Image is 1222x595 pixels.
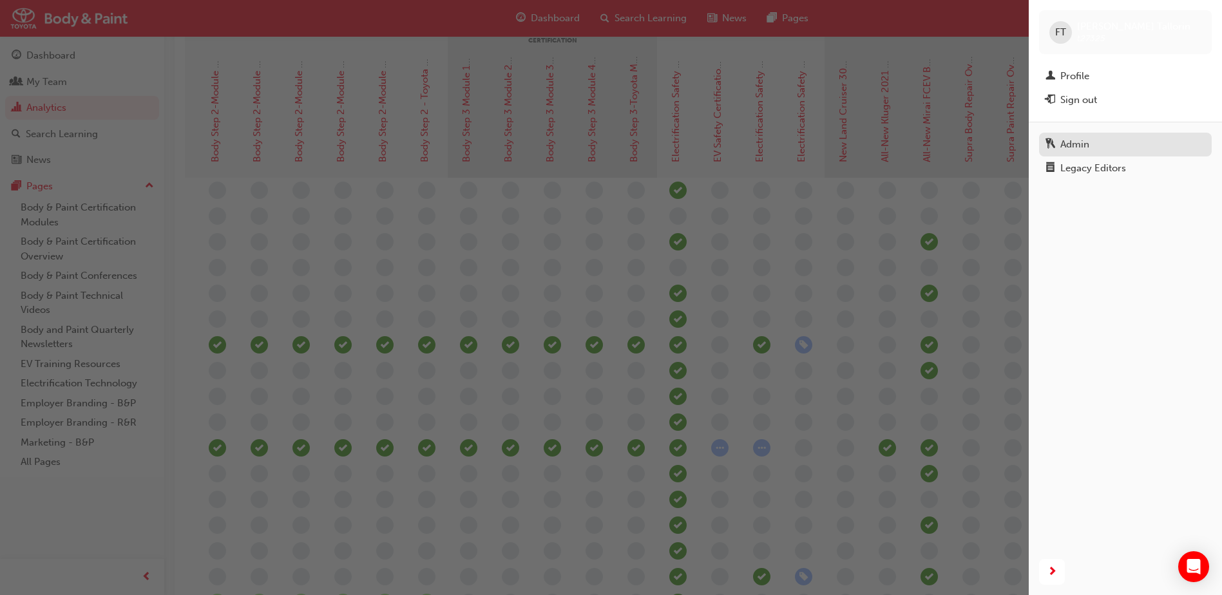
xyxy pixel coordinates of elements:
[1045,163,1055,175] span: notepad-icon
[1045,95,1055,106] span: exit-icon
[1047,564,1057,580] span: next-icon
[1055,25,1066,40] span: FT
[1060,69,1089,84] div: Profile
[1060,161,1126,176] div: Legacy Editors
[1060,93,1097,108] div: Sign out
[1039,133,1212,156] a: Admin
[1178,551,1209,582] div: Open Intercom Messenger
[1039,64,1212,88] a: Profile
[1077,21,1190,32] span: [PERSON_NAME] Tallorin
[1060,137,1089,152] div: Admin
[1045,71,1055,82] span: man-icon
[1077,33,1105,44] span: t27325
[1039,156,1212,180] a: Legacy Editors
[1045,139,1055,151] span: keys-icon
[1039,88,1212,112] button: Sign out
